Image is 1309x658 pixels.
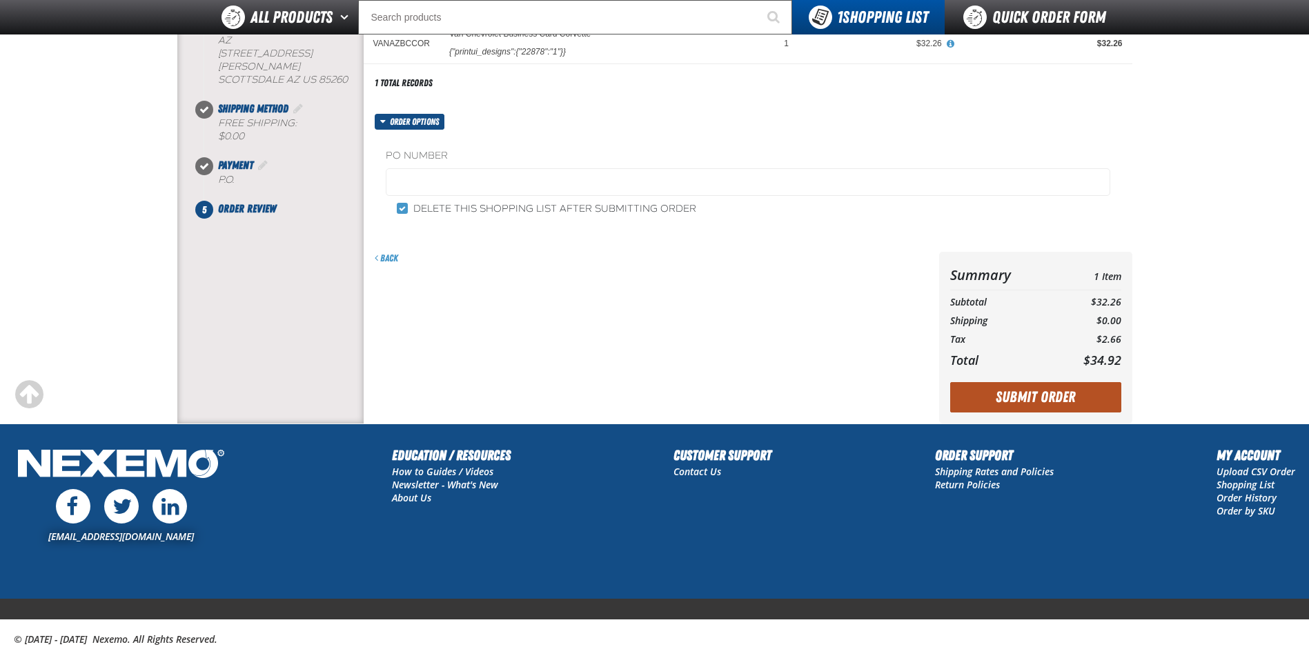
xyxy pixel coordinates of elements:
h2: Order Support [935,445,1054,466]
a: Back [375,252,398,263]
span: 5 [195,201,213,219]
div: Scroll to the top [14,379,44,410]
img: Nexemo Logo [14,445,228,486]
a: Contact Us [673,465,721,478]
li: Shipping Method. Step 3 of 5. Completed [204,101,364,157]
span: [STREET_ADDRESS][PERSON_NAME] [218,48,313,72]
span: AZ [286,74,299,86]
span: Shipping Method [218,102,288,115]
button: Submit Order [950,382,1121,412]
a: Order by SKU [1217,504,1275,517]
td: $2.66 [1055,330,1121,349]
li: Order Review. Step 5 of 5. Not Completed [204,201,364,217]
a: Shopping List [1217,478,1274,491]
span: US [302,74,316,86]
div: $32.26 [961,38,1123,49]
span: Order Review [218,202,276,215]
span: Order options [390,114,444,130]
h2: Customer Support [673,445,771,466]
th: Tax [950,330,1056,349]
strong: $0.00 [218,130,244,142]
h2: Education / Resources [392,445,511,466]
a: About Us [392,491,431,504]
label: Delete this shopping list after submitting order [397,203,696,216]
h2: My Account [1217,445,1295,466]
th: Subtotal [950,293,1056,312]
a: Newsletter - What's New [392,478,498,491]
a: Return Policies [935,478,1000,491]
td: 1 Item [1055,263,1121,287]
div: Free Shipping: [218,117,364,143]
td: $32.26 [1055,293,1121,312]
th: Shipping [950,312,1056,330]
li: Shipping Information. Step 2 of 5. Completed [204,5,364,100]
span: Shopping List [837,8,928,27]
a: Edit Shipping Method [291,102,305,115]
span: All Products [250,5,333,30]
a: Edit Payment [256,159,270,172]
span: 1 [784,39,789,48]
a: Van Chevrolet Business Card Corvette [449,30,591,39]
div: {"printui_designs":{"22878":"1"}} [449,46,566,57]
input: Delete this shopping list after submitting order [397,203,408,214]
span: Payment [218,159,253,172]
button: View All Prices for Van Chevrolet Business Card Corvette [942,38,960,50]
a: Upload CSV Order [1217,465,1295,478]
button: Order options [375,114,445,130]
a: How to Guides / Videos [392,465,493,478]
span: SCOTTSDALE [218,74,284,86]
a: Order History [1217,491,1277,504]
td: $0.00 [1055,312,1121,330]
bdo: 85260 [319,74,348,86]
th: Summary [950,263,1056,287]
td: VANAZBCCOR [364,24,440,63]
span: $34.92 [1083,352,1121,368]
div: $32.26 [808,38,942,49]
li: Payment. Step 4 of 5. Completed [204,157,364,201]
a: [EMAIL_ADDRESS][DOMAIN_NAME] [48,530,194,543]
div: 1 total records [375,77,433,90]
label: PO Number [386,150,1110,163]
div: P.O. [218,174,364,187]
strong: 1 [837,8,843,27]
a: Shipping Rates and Policies [935,465,1054,478]
th: Total [950,349,1056,371]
